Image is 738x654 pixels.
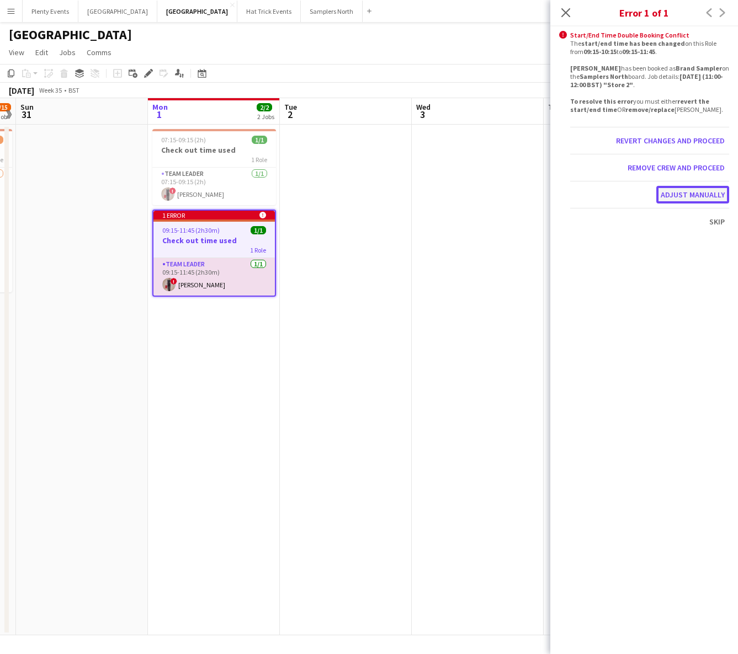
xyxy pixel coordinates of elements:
div: The on this Role from to . has been booked as on the board. Job details: . you must either OR [PE... [570,39,729,114]
span: 09:15-11:45 (2h30m) [162,226,220,234]
span: 31 [19,108,34,121]
b: To resolve this error [570,97,633,105]
button: Remove crew and proceed [623,159,729,176]
button: Samplers North [301,1,363,22]
div: Start/End Time Double Booking Conflict [570,31,729,39]
a: View [4,45,29,60]
span: Edit [35,47,48,57]
div: [DATE] [9,85,34,96]
app-job-card: 1 error 09:15-11:45 (2h30m)1/1Check out time used1 RoleTeam Leader1/109:15-11:45 (2h30m)![PERSON_... [152,210,276,297]
span: View [9,47,24,57]
button: Revert changes and proceed [612,132,729,149]
div: BST [68,86,79,94]
span: Week 35 [36,86,64,94]
span: Comms [87,47,112,57]
span: 1 Role [251,156,267,164]
a: Comms [82,45,116,60]
b: [DATE] (11:00-12:00 BST) "Store 2" [570,72,723,89]
button: [GEOGRAPHIC_DATA] [78,1,157,22]
b: Samplers North [580,72,628,81]
app-job-card: 07:15-09:15 (2h)1/1Check out time used1 RoleTeam Leader1/107:15-09:15 (2h)![PERSON_NAME] [152,129,276,205]
b: revert the start/end time [570,97,709,114]
app-card-role: Team Leader1/109:15-11:45 (2h30m)![PERSON_NAME] [153,258,275,296]
span: 4 [546,108,562,121]
span: Mon [152,102,168,112]
span: 1 [151,108,168,121]
app-card-role: Team Leader1/107:15-09:15 (2h)![PERSON_NAME] [152,168,276,205]
b: Brand Sampler [676,64,722,72]
h3: Error 1 of 1 [550,6,738,20]
h1: [GEOGRAPHIC_DATA] [9,26,132,43]
span: ! [169,187,176,194]
button: Adjust manually [656,186,729,203]
button: [GEOGRAPHIC_DATA] [157,1,237,22]
a: Edit [31,45,52,60]
span: 2 [283,108,297,121]
span: 1/1 [252,136,267,144]
a: Jobs [55,45,80,60]
b: 09:15-10:15 [583,47,617,56]
b: [PERSON_NAME] [570,64,621,72]
span: Jobs [59,47,76,57]
b: remove/replace [625,105,675,114]
span: 07:15-09:15 (2h) [161,136,206,144]
span: 1/1 [251,226,266,234]
b: 09:15-11:45 [622,47,655,56]
span: Sun [20,102,34,112]
span: ! [171,278,177,285]
button: Skip [705,213,729,230]
span: 1 Role [250,246,266,254]
span: 3 [415,108,431,121]
span: Tue [284,102,297,112]
span: 2/2 [257,103,272,111]
h3: Check out time used [152,145,276,155]
div: 2 Jobs [257,112,274,121]
div: 1 error [153,211,275,219]
span: Wed [416,102,431,112]
button: Hat Trick Events [237,1,301,22]
button: Plenty Events [23,1,78,22]
b: start/end time has been changed [581,39,685,47]
h3: Check out time used [153,235,275,245]
span: Thu [548,102,562,112]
